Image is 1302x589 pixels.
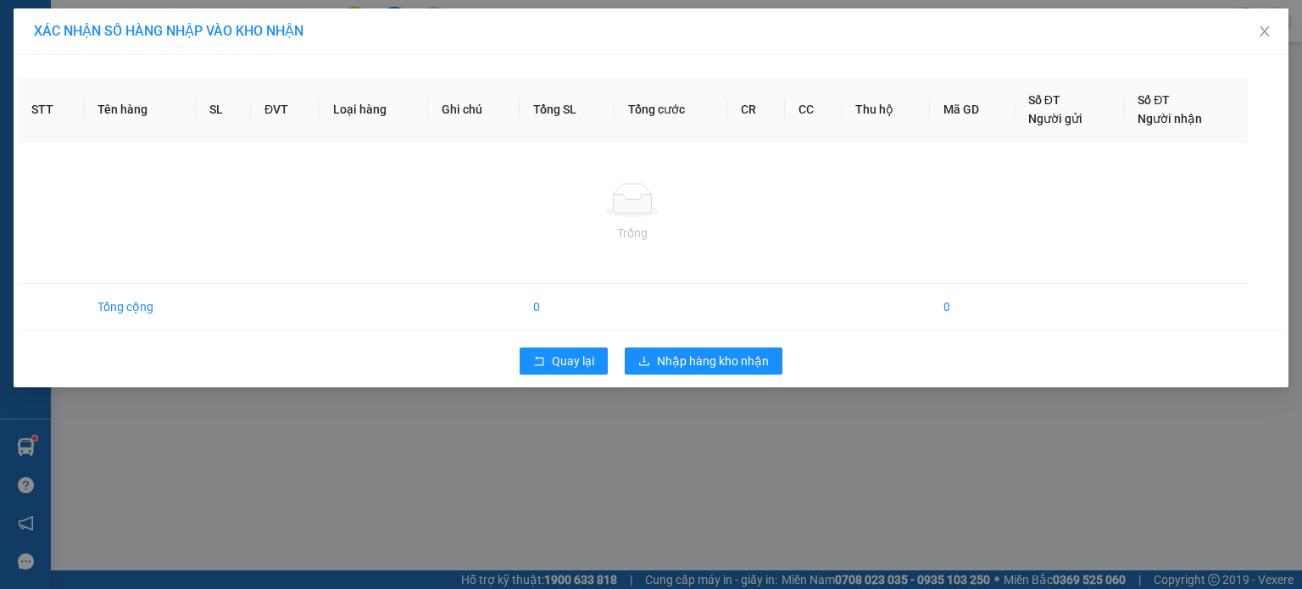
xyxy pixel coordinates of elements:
[638,355,650,369] span: download
[657,352,769,370] span: Nhập hàng kho nhận
[552,352,594,370] span: Quay lại
[428,77,520,142] th: Ghi chú
[1241,8,1288,56] button: Close
[785,77,842,142] th: CC
[930,77,1015,142] th: Mã GD
[1138,93,1170,107] span: Số ĐT
[84,77,196,142] th: Tên hàng
[520,347,608,375] button: rollbackQuay lại
[615,77,727,142] th: Tổng cước
[930,284,1015,331] td: 0
[842,77,930,142] th: Thu hộ
[520,284,615,331] td: 0
[727,77,784,142] th: CR
[1138,112,1202,125] span: Người nhận
[625,347,782,375] button: downloadNhập hàng kho nhận
[196,77,251,142] th: SL
[34,23,303,39] span: XÁC NHẬN SỐ HÀNG NHẬP VÀO KHO NHẬN
[1028,112,1082,125] span: Người gửi
[18,77,84,142] th: STT
[1258,25,1271,38] span: close
[1028,93,1060,107] span: Số ĐT
[320,77,428,142] th: Loại hàng
[520,77,615,142] th: Tổng SL
[84,284,196,331] td: Tổng cộng
[31,224,1234,242] div: Trống
[533,355,545,369] span: rollback
[251,77,320,142] th: ĐVT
